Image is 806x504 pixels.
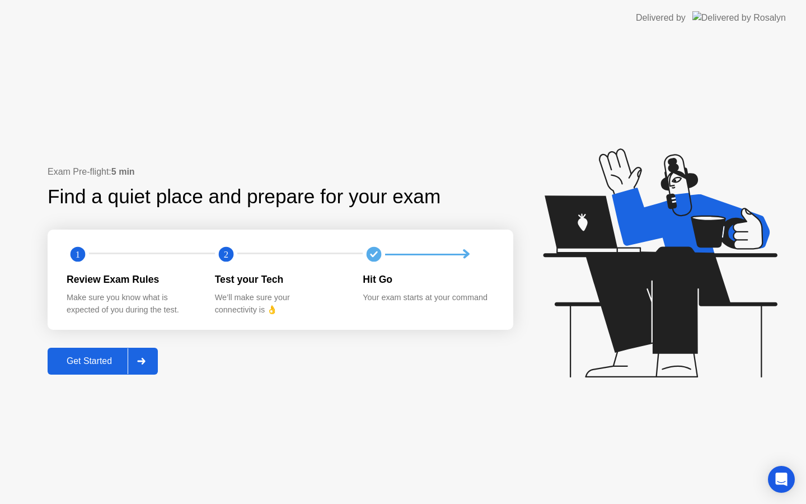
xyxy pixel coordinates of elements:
[224,249,228,260] text: 2
[768,466,795,493] div: Open Intercom Messenger
[215,292,345,316] div: We’ll make sure your connectivity is 👌
[363,272,493,287] div: Hit Go
[67,292,197,316] div: Make sure you know what is expected of you during the test.
[692,11,786,24] img: Delivered by Rosalyn
[48,348,158,375] button: Get Started
[51,356,128,366] div: Get Started
[215,272,345,287] div: Test your Tech
[67,272,197,287] div: Review Exam Rules
[363,292,493,304] div: Your exam starts at your command
[636,11,686,25] div: Delivered by
[48,165,513,179] div: Exam Pre-flight:
[48,182,442,212] div: Find a quiet place and prepare for your exam
[111,167,135,176] b: 5 min
[76,249,80,260] text: 1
